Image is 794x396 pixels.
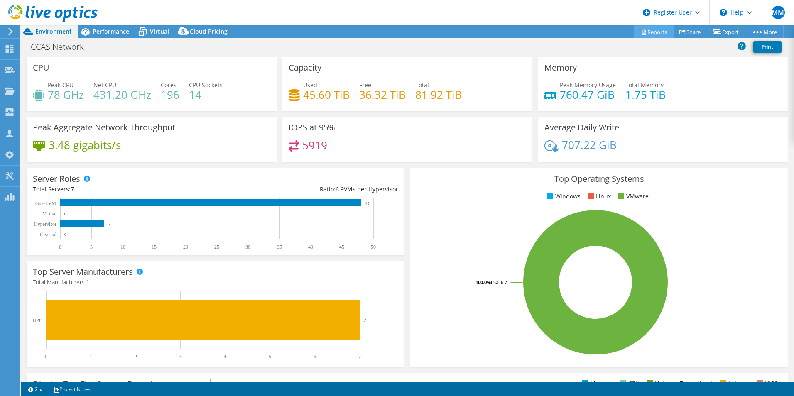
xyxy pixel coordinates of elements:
text: 2 [135,354,137,359]
text: 7 [364,318,366,323]
a: Print [753,41,782,53]
text: Hypervisor [34,221,56,227]
h3: Top Operating Systems [417,174,782,183]
h4: 1.75 TiB [625,90,666,99]
span: Peak CPU [48,81,74,89]
li: VMware [616,192,649,201]
span: Environment [35,27,72,35]
text: HPE [32,318,42,323]
span: IOPS [145,379,210,389]
li: Latency [718,379,750,388]
text: 5 [269,354,271,359]
a: More [745,25,784,38]
span: Net CPU [93,81,116,89]
text: 7 [108,222,110,226]
tspan: ESXi 6.7 [491,279,507,285]
h3: Memory [544,63,577,72]
text: 4 [224,354,226,359]
h3: IOPS at 95% [289,123,335,132]
h4: 196 [161,90,179,99]
h4: 431.20 GHz [93,90,151,99]
text: 0 [59,244,61,250]
h1: CCAS Network [27,42,97,51]
span: CPU Sockets [189,81,223,89]
span: 6.9 [336,185,344,193]
text: 35 [277,244,282,250]
h4: 707.22 GiB [562,140,617,149]
div: Ratio: VMs per Hypervisor [216,185,398,194]
h3: Peak Aggregate Network Throughput [33,123,175,132]
li: Windows [545,192,581,201]
text: 3 [179,354,181,359]
h4: 14 [189,90,223,99]
span: Cloud Pricing [190,27,228,35]
tspan: 100.0% [475,279,491,285]
text: 5 [90,244,93,250]
span: Free [359,81,371,89]
text: 6 [314,354,316,359]
text: 50 [371,244,376,250]
text: 30 [245,244,250,250]
h4: 760.47 GiB [560,90,616,99]
h4: 3.48 gigabits/s [49,140,121,149]
li: Linux [586,192,611,201]
h3: Server Roles [33,174,80,183]
span: Total Memory [625,81,664,89]
a: Share [673,25,707,38]
h4: 81.92 TiB [415,90,462,99]
span: Used [303,81,317,89]
a: Reports [634,25,674,38]
text: 25 [214,244,219,250]
h3: Average Daily Write [544,123,619,132]
a: Project Notes [48,384,96,394]
span: Virtual [150,27,169,35]
text: 45 [339,244,344,250]
span: 1 [86,278,89,286]
span: Total [415,81,429,89]
h3: CPU [33,63,49,72]
li: Memory [580,379,613,388]
span: Peak Memory Usage [560,81,616,89]
li: CPU [618,379,640,388]
text: 1 [90,354,92,359]
a: 2 [22,384,48,394]
h3: Top Server Manufacturers [33,267,133,276]
li: Network Throughput [645,379,713,388]
text: 48 [365,201,370,205]
text: 0 [45,354,47,359]
text: 15 [152,244,157,250]
h4: 36.32 TiB [359,90,406,99]
text: Virtual [43,211,57,217]
text: 40 [308,244,313,250]
text: 0 [64,212,66,216]
span: 7 [71,185,74,193]
h3: Capacity [289,63,321,72]
span: Performance [93,27,129,35]
h4: 45.60 TiB [303,90,350,99]
text: Guest VM [35,200,56,206]
span: Cores [161,81,176,89]
svg: \n [720,9,727,16]
a: Export [707,25,745,38]
text: 0 [64,232,66,237]
li: IOPS [755,379,778,388]
text: 10 [120,244,125,250]
h4: Total Manufacturers: [33,278,398,287]
text: Physical [39,232,56,237]
h4: 78 GHz [48,90,84,99]
h4: 5919 [302,141,327,150]
div: Total Servers: [33,185,216,194]
span: MM [772,6,785,19]
text: 20 [183,244,188,250]
text: 7 [358,354,361,359]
